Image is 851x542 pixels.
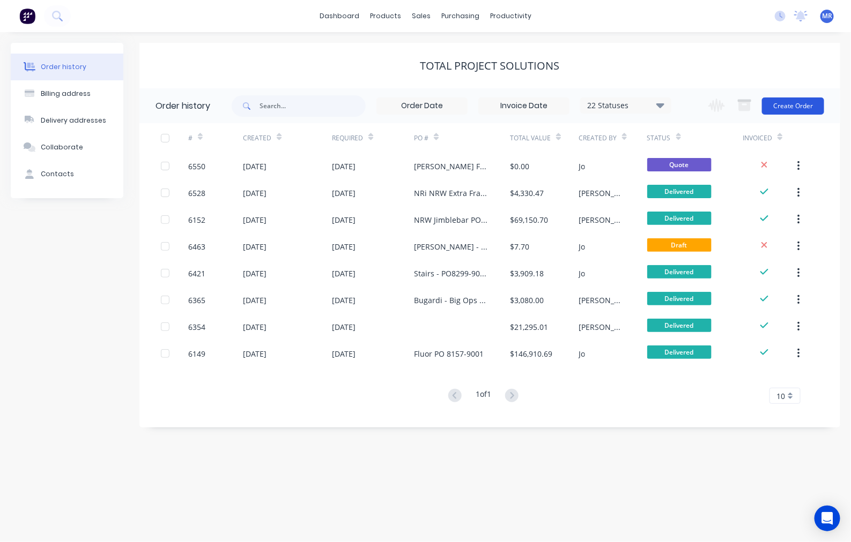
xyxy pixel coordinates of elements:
[332,321,356,333] div: [DATE]
[647,185,712,198] span: Delivered
[510,321,548,333] div: $21,295.01
[11,134,123,161] button: Collaborate
[436,8,485,24] div: purchasing
[510,348,552,359] div: $146,910.69
[41,89,91,99] div: Billing address
[188,123,243,153] div: #
[332,214,356,225] div: [DATE]
[188,133,193,143] div: #
[332,348,356,359] div: [DATE]
[476,388,491,404] div: 1 of 1
[510,241,529,252] div: $7.70
[332,241,356,252] div: [DATE]
[510,133,551,143] div: Total Value
[579,295,626,306] div: [PERSON_NAME]
[581,100,671,111] div: 22 Statuses
[414,295,489,306] div: Bugardi - Big Ops Purchase Order 8249-9001
[510,214,548,225] div: $69,150.70
[188,241,205,252] div: 6463
[41,142,83,152] div: Collaborate
[579,214,626,225] div: [PERSON_NAME]
[414,348,484,359] div: Fluor PO 8157-9001
[243,348,267,359] div: [DATE]
[579,123,647,153] div: Created By
[414,133,428,143] div: PO #
[743,133,772,143] div: Invoiced
[776,390,785,402] span: 10
[647,319,712,332] span: Delivered
[510,161,529,172] div: $0.00
[188,321,205,333] div: 6354
[420,59,560,72] div: Total Project Solutions
[647,238,712,252] span: Draft
[188,161,205,172] div: 6550
[414,268,489,279] div: Stairs - PO8299-9002
[815,506,840,531] div: Open Intercom Messenger
[579,161,585,172] div: Jo
[41,116,106,125] div: Delivery addresses
[479,98,569,114] input: Invoice Date
[11,107,123,134] button: Delivery addresses
[762,97,824,115] button: Create Order
[647,292,712,305] span: Delivered
[11,80,123,107] button: Billing address
[510,268,544,279] div: $3,909.18
[243,241,267,252] div: [DATE]
[332,161,356,172] div: [DATE]
[414,187,489,199] div: NRi NRW Extra Frames
[188,268,205,279] div: 6421
[579,241,585,252] div: Jo
[579,321,626,333] div: [PERSON_NAME]
[314,8,365,24] a: dashboard
[188,187,205,199] div: 6528
[243,123,332,153] div: Created
[414,161,489,172] div: [PERSON_NAME] Floor Joists
[579,348,585,359] div: Jo
[243,161,267,172] div: [DATE]
[647,123,743,153] div: Status
[243,187,267,199] div: [DATE]
[647,265,712,278] span: Delivered
[406,8,436,24] div: sales
[647,212,712,225] span: Delivered
[510,123,579,153] div: Total Value
[19,8,35,24] img: Factory
[579,133,617,143] div: Created By
[156,100,210,112] div: Order history
[188,295,205,306] div: 6365
[332,123,414,153] div: Required
[414,241,489,252] div: [PERSON_NAME] - 250558
[510,295,544,306] div: $3,080.00
[11,54,123,80] button: Order history
[41,169,74,179] div: Contacts
[243,133,271,143] div: Created
[485,8,537,24] div: productivity
[11,161,123,187] button: Contacts
[579,187,626,199] div: [PERSON_NAME]
[243,268,267,279] div: [DATE]
[647,345,712,359] span: Delivered
[647,158,712,171] span: Quote
[647,133,671,143] div: Status
[188,214,205,225] div: 6152
[579,268,585,279] div: Jo
[510,187,544,199] div: $4,330.47
[332,133,363,143] div: Required
[414,214,489,225] div: NRW Jimblebar PO 8172-9002
[243,321,267,333] div: [DATE]
[188,348,205,359] div: 6149
[41,62,86,72] div: Order history
[260,95,366,117] input: Search...
[332,268,356,279] div: [DATE]
[377,98,467,114] input: Order Date
[822,11,832,21] span: MR
[332,295,356,306] div: [DATE]
[332,187,356,199] div: [DATE]
[243,295,267,306] div: [DATE]
[243,214,267,225] div: [DATE]
[414,123,510,153] div: PO #
[743,123,797,153] div: Invoiced
[365,8,406,24] div: products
